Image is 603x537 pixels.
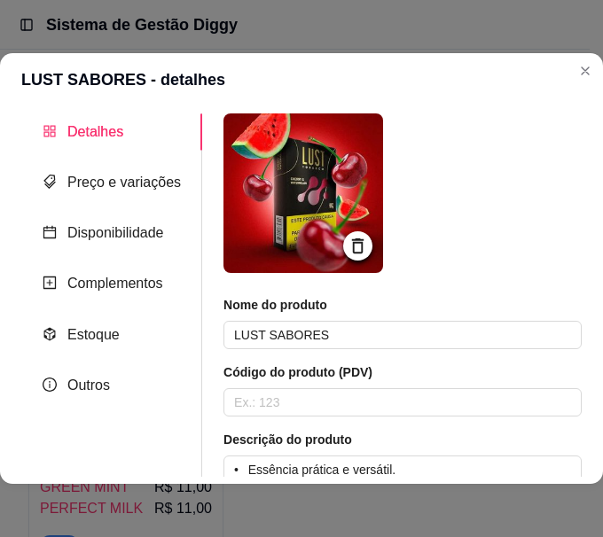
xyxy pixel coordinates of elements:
[43,175,57,189] span: tags
[43,225,57,239] span: calendar
[43,377,57,392] span: info-circle
[67,327,120,342] span: Estoque
[43,124,57,138] span: appstore
[223,296,582,314] article: Nome do produto
[43,276,57,290] span: plus-square
[67,377,110,393] span: Outros
[67,225,164,240] span: Disponibilidade
[223,388,582,416] input: Ex.: 123
[43,327,57,341] span: code-sandbox
[224,456,581,522] textarea: • Essência prática e versátil. • Fumaça agradável e densa. • Ótima opção para o dia a dia.
[67,276,163,291] span: Complementos
[67,124,123,139] span: Detalhes
[67,175,181,190] span: Preço e variações
[571,57,599,85] button: Close
[223,363,582,381] article: Código do produto (PDV)
[223,431,582,448] article: Descrição do produto
[223,113,383,273] img: logo da loja
[223,321,582,349] input: Ex.: Hamburguer de costela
